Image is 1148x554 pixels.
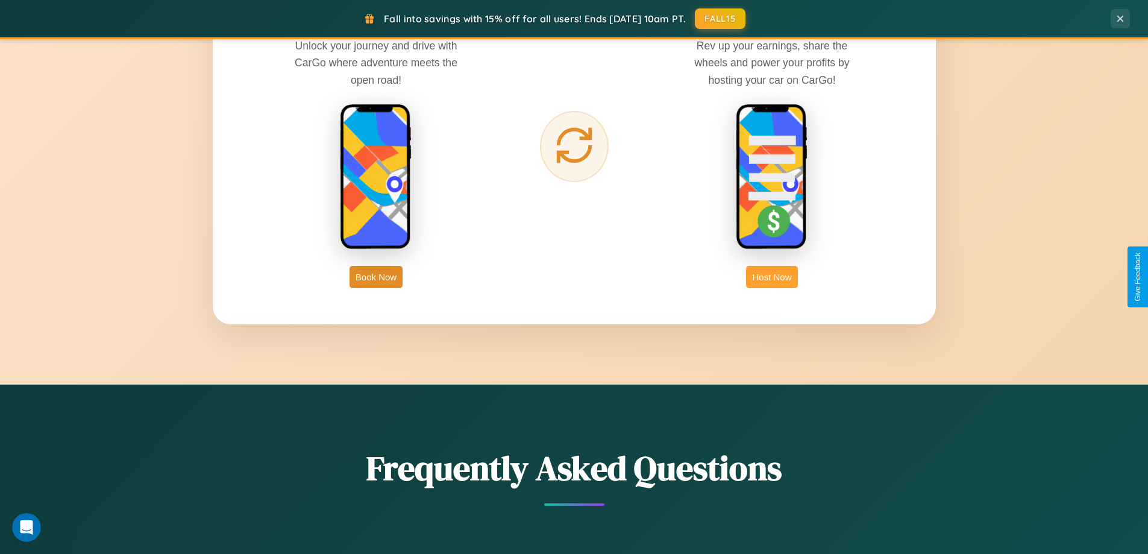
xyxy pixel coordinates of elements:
h2: Frequently Asked Questions [213,445,936,491]
p: Unlock your journey and drive with CarGo where adventure meets the open road! [286,37,466,88]
button: Host Now [746,266,797,288]
img: rent phone [340,104,412,251]
iframe: Intercom live chat [12,513,41,542]
div: Give Feedback [1134,253,1142,301]
img: host phone [736,104,808,251]
button: FALL15 [695,8,745,29]
span: Fall into savings with 15% off for all users! Ends [DATE] 10am PT. [384,13,686,25]
p: Rev up your earnings, share the wheels and power your profits by hosting your car on CarGo! [682,37,862,88]
button: Book Now [350,266,403,288]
